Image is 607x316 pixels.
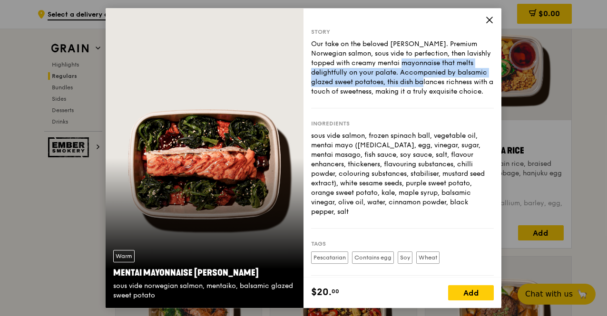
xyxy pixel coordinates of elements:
[311,28,494,36] div: Story
[311,251,348,264] label: Pescatarian
[311,120,494,127] div: Ingredients
[311,39,494,96] div: Our take on the beloved [PERSON_NAME]. Premium Norwegian salmon, sous vide to perfection, then la...
[311,131,494,217] div: sous vide salmon, frozen spinach ball, vegetable oil, mentai mayo ([MEDICAL_DATA], egg, vinegar, ...
[311,240,494,248] div: Tags
[113,266,296,279] div: Mentai Mayonnaise [PERSON_NAME]
[448,285,494,300] div: Add
[311,285,332,299] span: $20.
[398,251,412,264] label: Soy
[352,251,394,264] label: Contains egg
[332,287,339,295] span: 00
[113,250,135,262] div: Warm
[113,281,296,300] div: sous vide norwegian salmon, mentaiko, balsamic glazed sweet potato
[416,251,440,264] label: Wheat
